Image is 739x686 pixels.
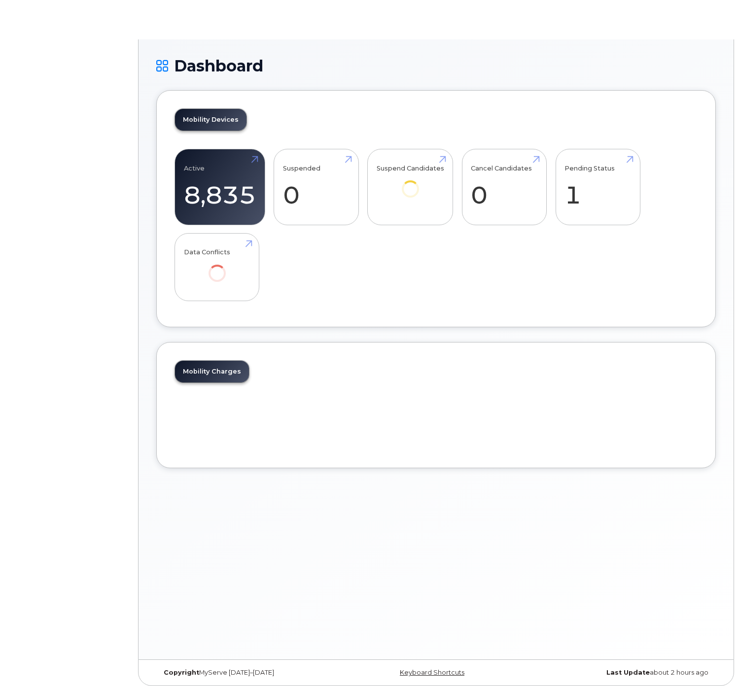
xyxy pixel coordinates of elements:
[175,109,246,131] a: Mobility Devices
[377,155,444,211] a: Suspend Candidates
[529,669,716,677] div: about 2 hours ago
[606,669,650,676] strong: Last Update
[164,669,199,676] strong: Copyright
[156,57,716,74] h1: Dashboard
[400,669,464,676] a: Keyboard Shortcuts
[564,155,631,220] a: Pending Status 1
[184,155,256,220] a: Active 8,835
[156,669,343,677] div: MyServe [DATE]–[DATE]
[283,155,350,220] a: Suspended 0
[175,361,249,382] a: Mobility Charges
[184,239,250,295] a: Data Conflicts
[471,155,537,220] a: Cancel Candidates 0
